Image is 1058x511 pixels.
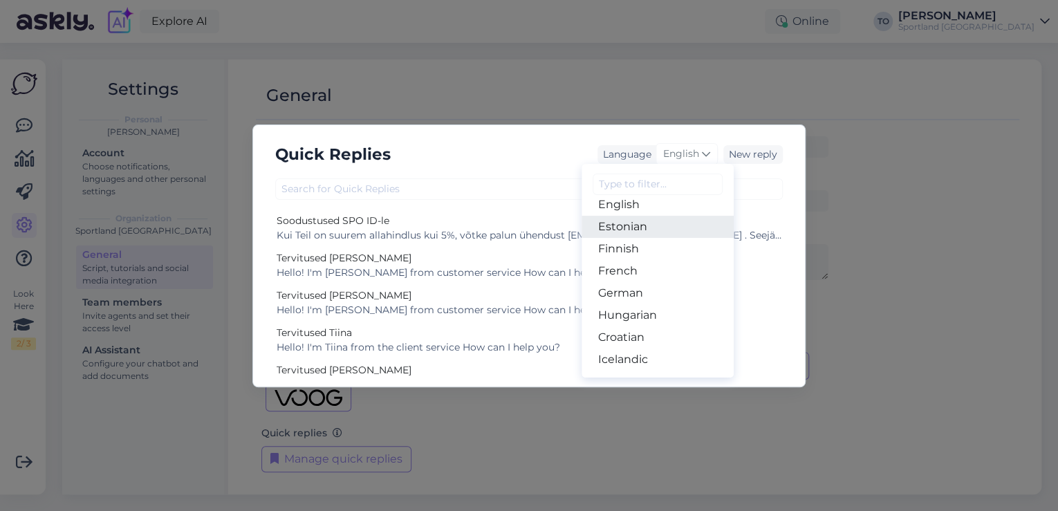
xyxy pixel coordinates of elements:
a: German [582,282,734,304]
div: Tervitused [PERSON_NAME] [277,288,781,303]
div: Tervitused [PERSON_NAME] [277,251,781,266]
a: Croatian [582,326,734,349]
div: Kui Teil on suurem allahindlus kui 5%, võtke palun ühendust [EMAIL_ADDRESS][DOMAIN_NAME] . Seejär... [277,228,781,243]
input: Search for Quick Replies [275,178,783,200]
a: Italian [582,371,734,393]
a: Finnish [582,238,734,260]
div: New reply [723,145,783,164]
span: English [663,147,699,162]
h5: Quick Replies [275,142,391,167]
a: English [582,194,734,216]
div: Tervitused [PERSON_NAME] [277,363,781,378]
div: Hello! I'm [PERSON_NAME] from customer service How can I help you? [277,266,781,280]
div: Soodustused SPO ID-le [277,214,781,228]
a: Hungarian [582,304,734,326]
div: Hello! I'm Tiina from the client service How can I help you? [277,340,781,355]
a: Icelandic [582,349,734,371]
a: Estonian [582,216,734,238]
input: Type to filter... [593,174,723,195]
a: French [582,260,734,282]
div: Tervitused Tiina [277,326,781,340]
div: Hello! I'm [PERSON_NAME] from customer service How can I help you? [277,303,781,317]
div: Language [597,147,651,162]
